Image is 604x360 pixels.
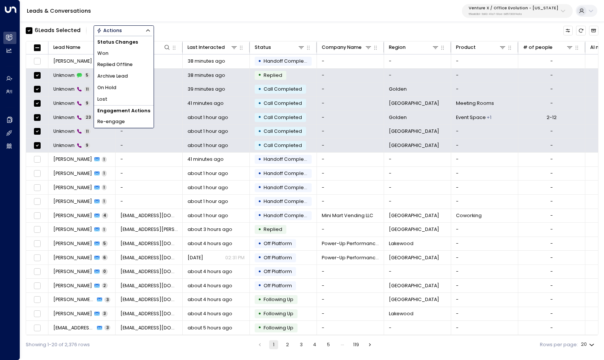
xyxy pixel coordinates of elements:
[487,114,491,121] div: Meeting Rooms
[102,213,108,218] span: 4
[53,58,92,65] span: John Doe
[104,325,110,331] span: 3
[258,98,261,109] div: •
[264,296,293,303] span: Following Up
[317,54,384,68] td: -
[188,310,232,317] span: about 4 hours ago
[451,293,518,307] td: -
[297,340,306,349] button: Go to page 3
[264,310,293,317] span: Following Up
[322,43,362,51] div: Company Name
[33,43,41,52] span: Toggle select all
[120,226,178,233] span: matt.kulbe@navpointre.com
[120,212,178,219] span: info@denvervending.com
[258,154,261,165] div: •
[102,283,108,288] span: 2
[188,156,224,163] span: 41 minutes ago
[188,268,232,275] span: about 4 hours ago
[550,128,553,135] div: -
[258,210,261,221] div: •
[317,307,384,321] td: -
[84,100,90,106] span: 9
[258,308,261,320] div: •
[264,114,302,120] span: Call Completed
[53,142,75,149] span: Unknown
[188,72,225,79] span: 38 minutes ago
[310,340,319,349] button: Go to page 4
[258,196,261,207] div: •
[188,198,228,205] span: about 1 hour ago
[389,142,439,149] span: Denver
[456,212,482,219] span: Coworking
[540,341,578,348] label: Rows per page:
[581,339,596,350] div: 20
[188,296,232,303] span: about 4 hours ago
[384,181,451,194] td: -
[53,226,92,233] span: Matt Kulbe
[53,198,92,205] span: John Doe
[53,43,104,51] div: Lead Name
[389,240,413,247] span: Lakewood
[116,167,183,181] td: -
[389,43,440,51] div: Region
[550,268,553,275] div: -
[120,325,178,331] span: professionalsupport@gh.cyberbacker.com
[258,56,261,67] div: •
[53,282,92,289] span: Bobbi-Jo Benson
[116,153,183,166] td: -
[53,310,92,317] span: Tony Pittman
[33,169,41,178] span: Toggle select row
[317,125,384,138] td: -
[451,251,518,264] td: -
[188,282,232,289] span: about 4 hours ago
[258,252,261,263] div: •
[264,100,302,106] span: Call Completed
[53,128,75,135] span: Unknown
[33,295,41,304] span: Toggle select row
[550,226,553,233] div: -
[258,238,261,250] div: •
[33,212,41,220] span: Toggle select row
[53,212,92,219] span: Ryan Mancuso
[264,86,302,92] span: Call Completed
[33,253,41,262] span: Toggle select row
[33,71,41,80] span: Toggle select row
[451,153,518,166] td: -
[120,240,178,247] span: invitations@alignable.com
[116,181,183,194] td: -
[258,266,261,278] div: •
[264,142,302,148] span: Call Completed
[451,237,518,251] td: -
[264,240,292,247] span: Off Platform
[102,170,107,176] span: 1
[550,198,553,205] div: -
[451,69,518,82] td: -
[523,43,574,51] div: # of people
[317,153,384,166] td: -
[324,340,333,349] button: Go to page 5
[456,43,507,51] div: Product
[53,100,75,107] span: Unknown
[188,325,232,331] span: about 5 hours ago
[188,142,228,149] span: about 1 hour ago
[188,114,228,121] span: about 1 hour ago
[116,125,183,138] td: -
[255,340,374,349] nav: pagination navigation
[523,43,553,51] div: # of people
[317,321,384,335] td: -
[84,72,90,78] span: 5
[550,212,553,219] div: -
[550,72,553,79] div: -
[451,307,518,321] td: -
[451,125,518,138] td: -
[116,139,183,153] td: -
[188,100,224,107] span: 41 minutes ago
[97,84,116,91] span: On Hold
[322,240,379,247] span: Power-Up Performance LLC
[84,129,91,134] span: 11
[469,6,559,10] p: Venture X / Office Evolution - [US_STATE]
[547,114,557,121] div: 2-12
[456,43,476,51] div: Product
[102,241,108,246] span: 5
[27,7,91,15] a: Leads & Conversations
